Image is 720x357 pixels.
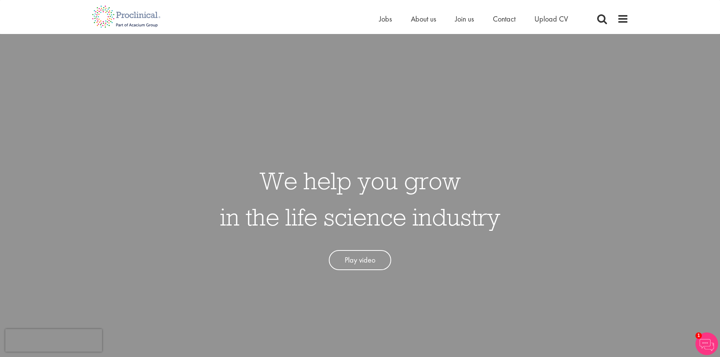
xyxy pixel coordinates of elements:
h1: We help you grow in the life science industry [220,162,500,235]
span: 1 [695,332,702,339]
a: Upload CV [534,14,568,24]
a: Play video [329,250,391,270]
a: Contact [493,14,516,24]
a: Join us [455,14,474,24]
a: Jobs [379,14,392,24]
a: About us [411,14,436,24]
img: Chatbot [695,332,718,355]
